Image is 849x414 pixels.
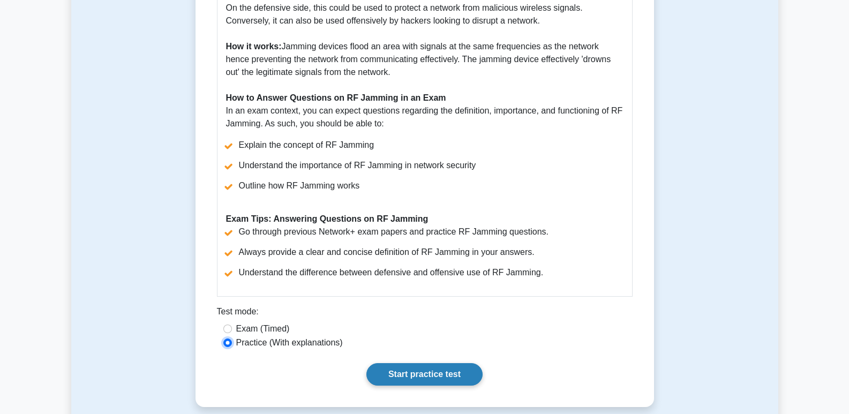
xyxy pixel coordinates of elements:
[217,305,633,322] div: Test mode:
[236,336,343,349] label: Practice (With explanations)
[226,159,623,172] li: Understand the importance of RF Jamming in network security
[226,93,446,102] b: How to Answer Questions on RF Jamming in an Exam
[226,139,623,152] li: Explain the concept of RF Jamming
[226,179,623,192] li: Outline how RF Jamming works
[226,266,623,279] li: Understand the difference between defensive and offensive use of RF Jamming.
[236,322,290,335] label: Exam (Timed)
[366,363,483,386] a: Start practice test
[226,42,282,51] b: How it works:
[226,225,623,238] li: Go through previous Network+ exam papers and practice RF Jamming questions.
[226,246,623,259] li: Always provide a clear and concise definition of RF Jamming in your answers.
[226,214,429,223] b: Exam Tips: Answering Questions on RF Jamming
